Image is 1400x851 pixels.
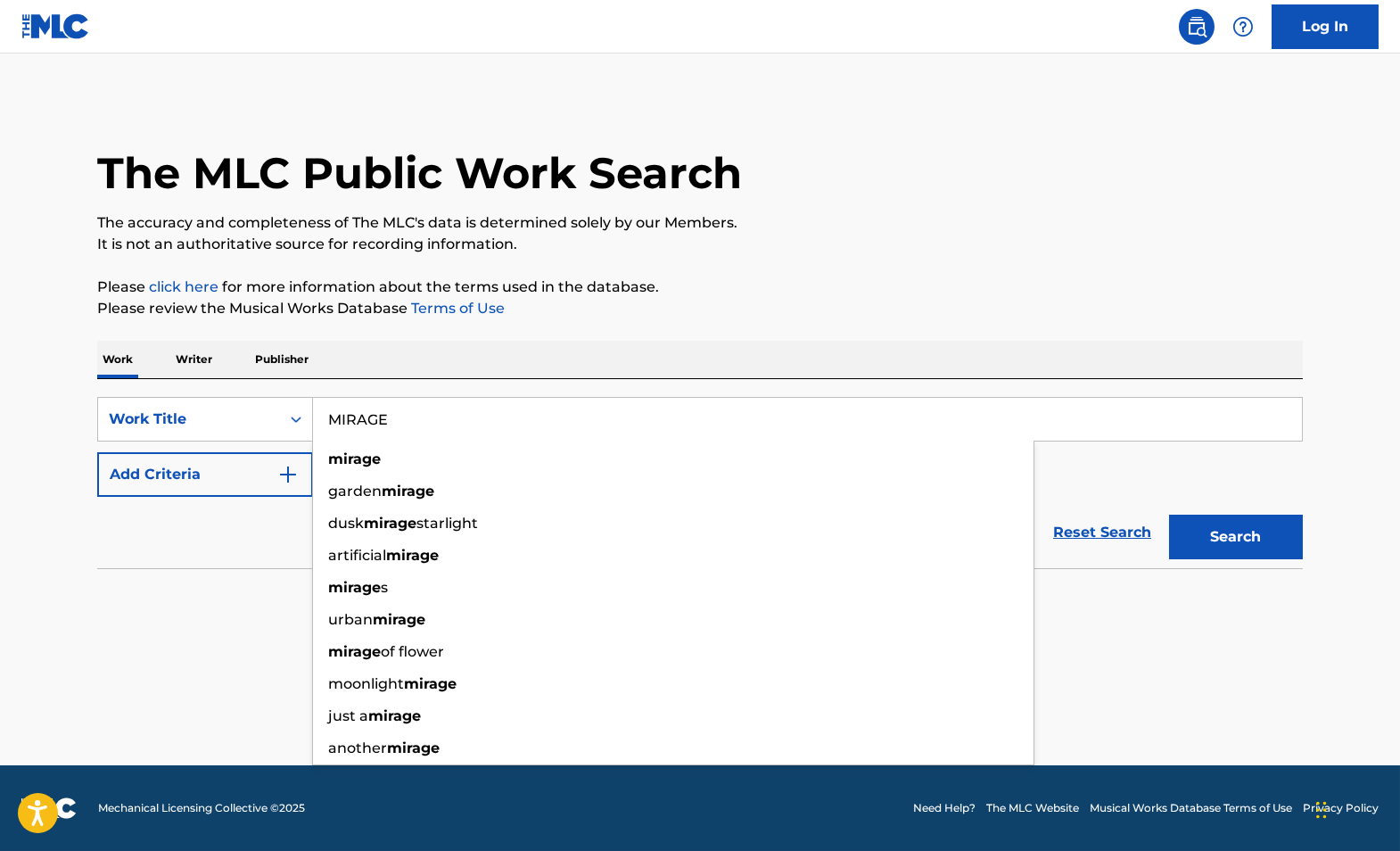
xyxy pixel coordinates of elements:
a: Public Search [1179,9,1215,45]
a: Musical Works Database Terms of Use [1090,800,1292,816]
a: click here [149,278,218,295]
span: starlight [416,515,478,532]
a: Reset Search [1044,513,1160,552]
img: MLC Logo [21,13,90,39]
span: artificial [328,547,386,564]
img: search [1186,16,1207,37]
strong: mirage [328,643,381,660]
span: another [328,739,387,756]
a: Need Help? [913,800,976,816]
span: s [381,579,388,596]
p: Please for more information about the terms used in the database. [97,277,1303,298]
img: help [1232,16,1254,37]
strong: mirage [386,547,439,564]
span: just a [328,707,368,724]
img: 9d2ae6d4665cec9f34b9.svg [277,464,299,485]
h1: The MLC Public Work Search [97,146,742,200]
strong: mirage [328,450,381,467]
iframe: Chat Widget [1311,765,1400,851]
strong: mirage [368,707,421,724]
img: logo [21,797,77,819]
strong: mirage [364,515,416,532]
span: urban [328,611,373,628]
div: Drag [1316,783,1327,837]
button: Add Criteria [97,452,313,497]
div: Help [1225,9,1261,45]
p: Publisher [250,341,314,378]
a: Privacy Policy [1303,800,1379,816]
p: Please review the Musical Works Database [97,298,1303,319]
button: Search [1169,515,1303,559]
span: Mechanical Licensing Collective © 2025 [98,800,305,816]
a: Terms of Use [408,300,505,317]
p: Work [97,341,138,378]
strong: mirage [328,579,381,596]
strong: mirage [387,739,440,756]
p: Writer [170,341,218,378]
strong: mirage [404,675,457,692]
strong: mirage [373,611,425,628]
a: Log In [1272,4,1379,49]
span: garden [328,483,382,500]
a: The MLC Website [986,800,1079,816]
form: Search Form [97,397,1303,568]
span: dusk [328,515,364,532]
span: moonlight [328,675,404,692]
p: It is not an authoritative source for recording information. [97,234,1303,255]
div: Work Title [109,409,269,430]
p: The accuracy and completeness of The MLC's data is determined solely by our Members. [97,212,1303,234]
strong: mirage [382,483,434,500]
span: of flower [381,643,444,660]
